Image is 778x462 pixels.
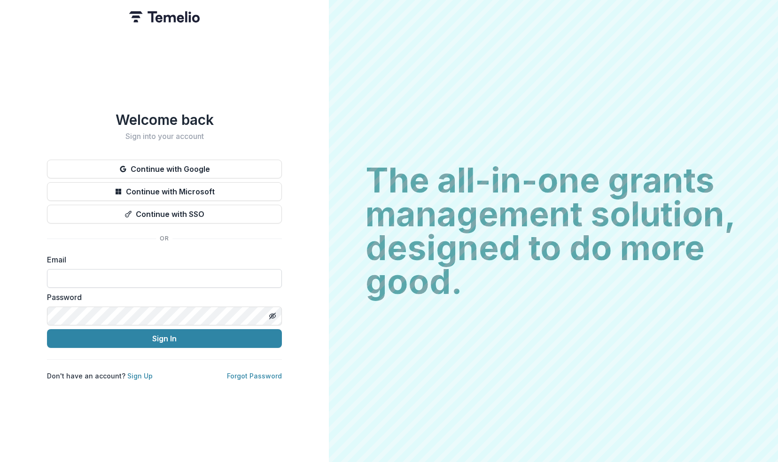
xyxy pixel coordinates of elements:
[47,292,276,303] label: Password
[47,371,153,381] p: Don't have an account?
[47,132,282,141] h2: Sign into your account
[129,11,200,23] img: Temelio
[127,372,153,380] a: Sign Up
[227,372,282,380] a: Forgot Password
[47,329,282,348] button: Sign In
[47,182,282,201] button: Continue with Microsoft
[47,111,282,128] h1: Welcome back
[47,205,282,223] button: Continue with SSO
[265,308,280,323] button: Toggle password visibility
[47,160,282,178] button: Continue with Google
[47,254,276,265] label: Email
